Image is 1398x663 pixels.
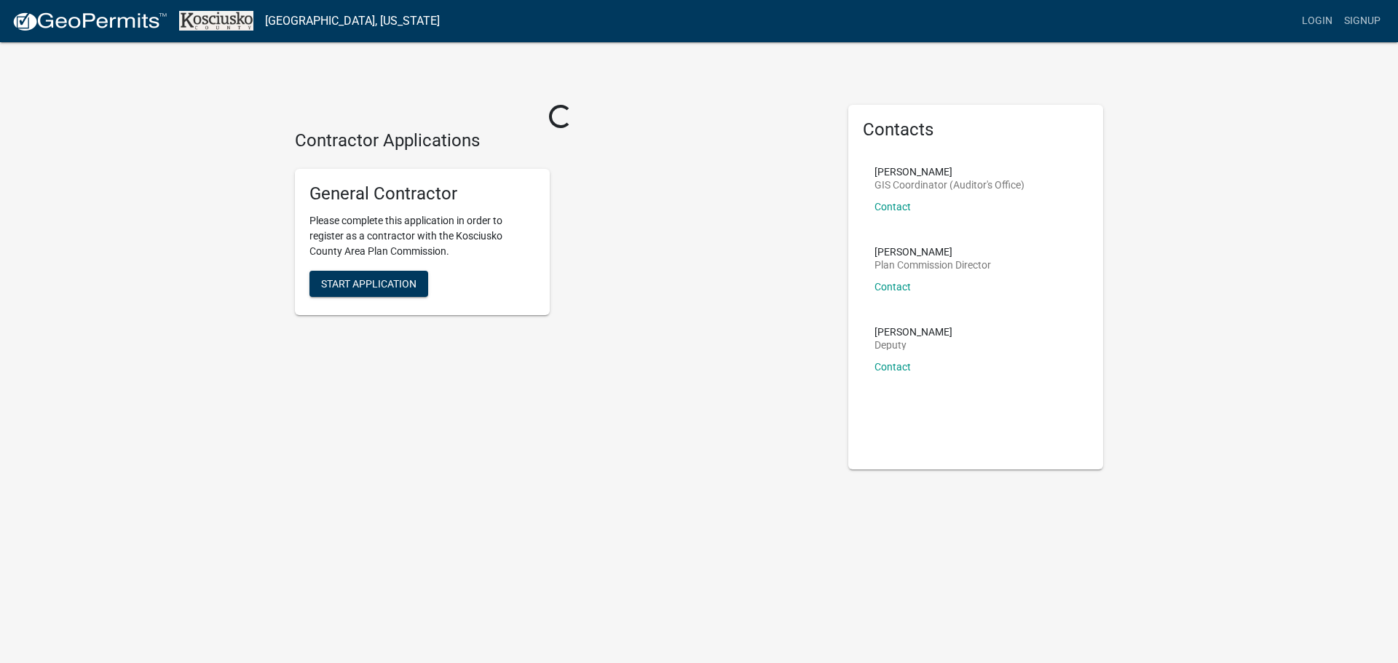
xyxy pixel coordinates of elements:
[874,327,952,337] p: [PERSON_NAME]
[309,213,535,259] p: Please complete this application in order to register as a contractor with the Kosciusko County A...
[1296,7,1338,35] a: Login
[874,260,991,270] p: Plan Commission Director
[309,183,535,205] h5: General Contractor
[874,201,911,213] a: Contact
[874,361,911,373] a: Contact
[295,130,826,151] h4: Contractor Applications
[309,271,428,297] button: Start Application
[265,9,440,33] a: [GEOGRAPHIC_DATA], [US_STATE]
[874,281,911,293] a: Contact
[874,340,952,350] p: Deputy
[874,167,1024,177] p: [PERSON_NAME]
[295,130,826,327] wm-workflow-list-section: Contractor Applications
[321,277,416,289] span: Start Application
[874,247,991,257] p: [PERSON_NAME]
[1338,7,1386,35] a: Signup
[863,119,1089,140] h5: Contacts
[874,180,1024,190] p: GIS Coordinator (Auditor's Office)
[179,11,253,31] img: Kosciusko County, Indiana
